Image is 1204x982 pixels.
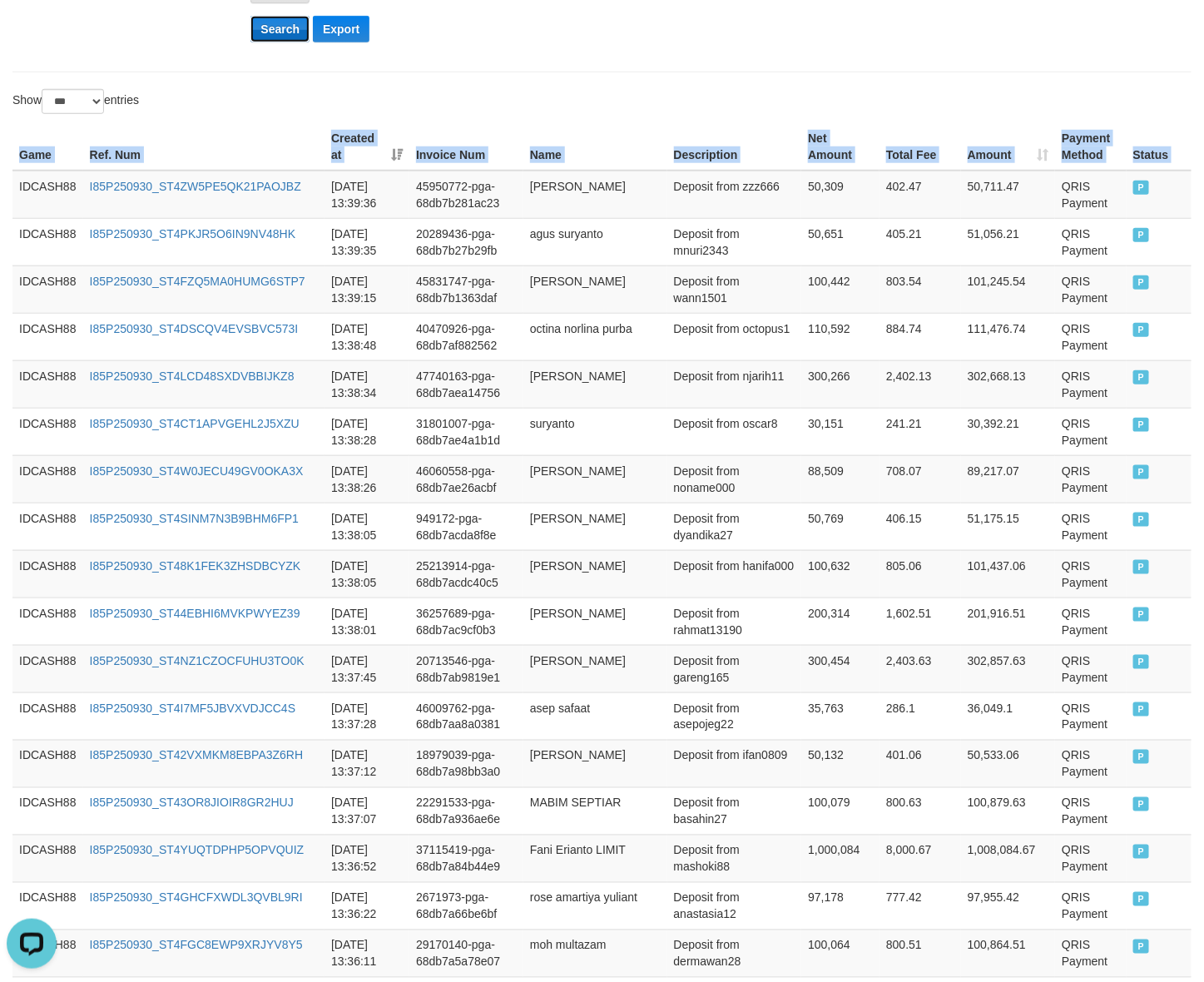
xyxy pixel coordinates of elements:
[523,645,667,692] td: [PERSON_NAME]
[879,787,961,835] td: 800.63
[325,645,409,692] td: [DATE] 13:37:45
[1055,930,1126,977] td: QRIS Payment
[1133,655,1150,669] span: PAID
[667,408,802,455] td: Deposit from oscar8
[523,835,667,882] td: Fani Erianto LIMIT
[523,882,667,930] td: rose amartiya yuliant
[42,89,104,114] select: Showentries
[523,503,667,550] td: [PERSON_NAME]
[1133,513,1150,527] span: PAID
[1055,171,1126,219] td: QRIS Payment
[325,265,409,313] td: [DATE] 13:39:15
[409,835,523,882] td: 37115419-pga-68db7a84b44e9
[879,692,961,740] td: 286.1
[1133,940,1150,954] span: PAID
[801,218,879,265] td: 50,651
[12,455,83,503] td: IDCASH88
[523,740,667,787] td: [PERSON_NAME]
[961,740,1055,787] td: 50,533.06
[801,503,879,550] td: 50,769
[1055,598,1126,645] td: QRIS Payment
[90,322,299,335] a: I85P250930_ST4DSCQV4EVSBVC573I
[961,598,1055,645] td: 201,916.51
[1133,797,1150,811] span: PAID
[409,692,523,740] td: 46009762-pga-68db7aa8a0381
[879,123,961,171] th: Total Fee
[879,265,961,313] td: 803.54
[801,360,879,408] td: 300,266
[325,930,409,977] td: [DATE] 13:36:11
[409,123,523,171] th: Invoice Num
[961,503,1055,550] td: 51,175.15
[1133,370,1150,384] span: PAID
[83,123,325,171] th: Ref. Num
[667,787,802,835] td: Deposit from basahin27
[961,313,1055,360] td: 111,476.74
[523,930,667,977] td: moh multazam
[667,835,802,882] td: Deposit from mashoki88
[7,7,57,57] button: Open LiveChat chat widget
[961,882,1055,930] td: 97,955.42
[801,835,879,882] td: 1,000,084
[90,275,305,288] a: I85P250930_ST4FZQ5MA0HUMG6STP7
[879,835,961,882] td: 8,000.67
[523,313,667,360] td: octina norlina purba
[961,265,1055,313] td: 101,245.54
[961,835,1055,882] td: 1,008,084.67
[523,550,667,598] td: [PERSON_NAME]
[801,408,879,455] td: 30,151
[409,360,523,408] td: 47740163-pga-68db7aea14756
[667,740,802,787] td: Deposit from ifan0809
[523,123,667,171] th: Name
[961,408,1055,455] td: 30,392.21
[90,417,300,430] a: I85P250930_ST4CT1APVGEHL2J5XZU
[879,171,961,219] td: 402.47
[12,787,83,835] td: IDCASH88
[1055,835,1126,882] td: QRIS Payment
[325,550,409,598] td: [DATE] 13:38:05
[90,559,301,573] a: I85P250930_ST48K1FEK3ZHSDBCYZK
[1055,408,1126,455] td: QRIS Payment
[325,598,409,645] td: [DATE] 13:38:01
[879,360,961,408] td: 2,402.13
[667,455,802,503] td: Deposit from noname000
[961,930,1055,977] td: 100,864.51
[325,360,409,408] td: [DATE] 13:38:34
[801,171,879,219] td: 50,309
[879,503,961,550] td: 406.15
[879,313,961,360] td: 884.74
[409,503,523,550] td: 949172-pga-68db7acda8f8e
[1055,645,1126,692] td: QRIS Payment
[523,408,667,455] td: suryanto
[667,171,802,219] td: Deposit from zzz666
[879,882,961,930] td: 777.42
[523,360,667,408] td: [PERSON_NAME]
[879,218,961,265] td: 405.21
[250,16,310,42] button: Search
[409,313,523,360] td: 40470926-pga-68db7af882562
[801,740,879,787] td: 50,132
[961,692,1055,740] td: 36,049.1
[12,89,139,114] label: Show entries
[1055,218,1126,265] td: QRIS Payment
[667,882,802,930] td: Deposit from anastasia12
[90,749,304,762] a: I85P250930_ST42VXMKM8EBPA3Z6RH
[1055,550,1126,598] td: QRIS Payment
[961,171,1055,219] td: 50,711.47
[90,844,305,857] a: I85P250930_ST4YUQTDPHP5OPVQUIZ
[801,787,879,835] td: 100,079
[523,455,667,503] td: [PERSON_NAME]
[961,455,1055,503] td: 89,217.07
[12,550,83,598] td: IDCASH88
[409,455,523,503] td: 46060558-pga-68db7ae26acbf
[325,882,409,930] td: [DATE] 13:36:22
[523,171,667,219] td: [PERSON_NAME]
[1133,465,1150,479] span: PAID
[961,645,1055,692] td: 302,857.63
[801,313,879,360] td: 110,592
[879,408,961,455] td: 241.21
[801,550,879,598] td: 100,632
[12,835,83,882] td: IDCASH88
[409,645,523,692] td: 20713546-pga-68db7ab9819e1
[325,123,409,171] th: Created at: activate to sort column ascending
